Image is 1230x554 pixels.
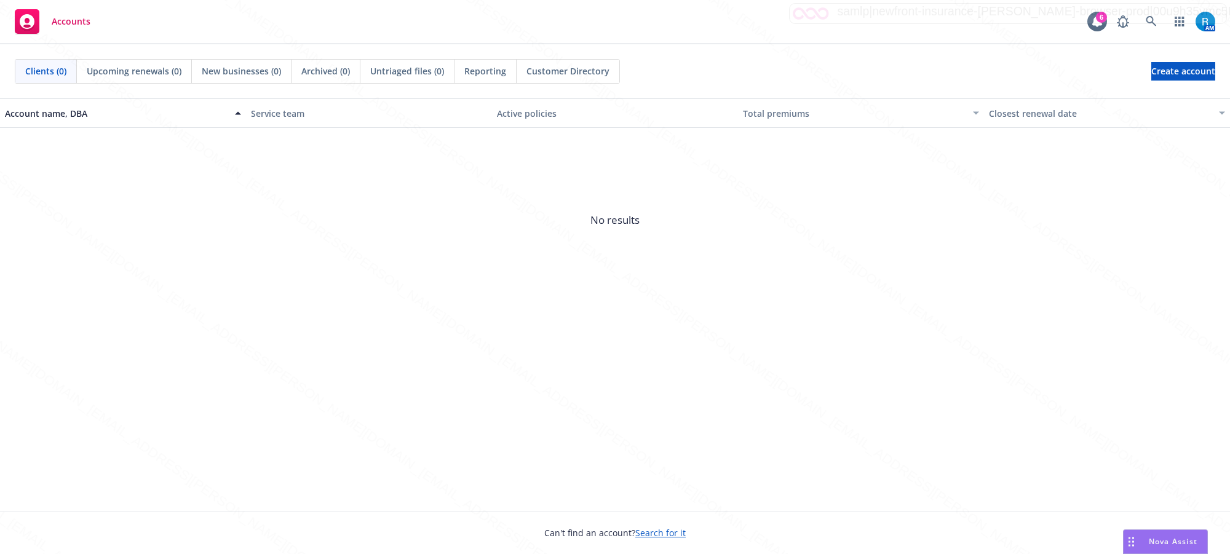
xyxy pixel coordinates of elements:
[743,107,966,120] div: Total premiums
[464,65,506,77] span: Reporting
[1111,9,1135,34] a: Report a Bug
[1123,529,1208,554] button: Nova Assist
[25,65,66,77] span: Clients (0)
[1139,9,1164,34] a: Search
[52,17,90,26] span: Accounts
[1151,60,1215,83] span: Create account
[10,4,95,39] a: Accounts
[5,107,228,120] div: Account name, DBA
[251,107,487,120] div: Service team
[202,65,281,77] span: New businesses (0)
[1167,9,1192,34] a: Switch app
[497,107,733,120] div: Active policies
[526,65,609,77] span: Customer Directory
[492,98,738,128] button: Active policies
[87,65,181,77] span: Upcoming renewals (0)
[544,526,686,539] span: Can't find an account?
[989,107,1212,120] div: Closest renewal date
[1096,12,1107,23] div: 6
[984,98,1230,128] button: Closest renewal date
[1151,62,1215,81] a: Create account
[1196,12,1215,31] img: photo
[635,527,686,539] a: Search for it
[1124,530,1139,553] div: Drag to move
[246,98,492,128] button: Service team
[301,65,350,77] span: Archived (0)
[1149,536,1197,547] span: Nova Assist
[370,65,444,77] span: Untriaged files (0)
[738,98,984,128] button: Total premiums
